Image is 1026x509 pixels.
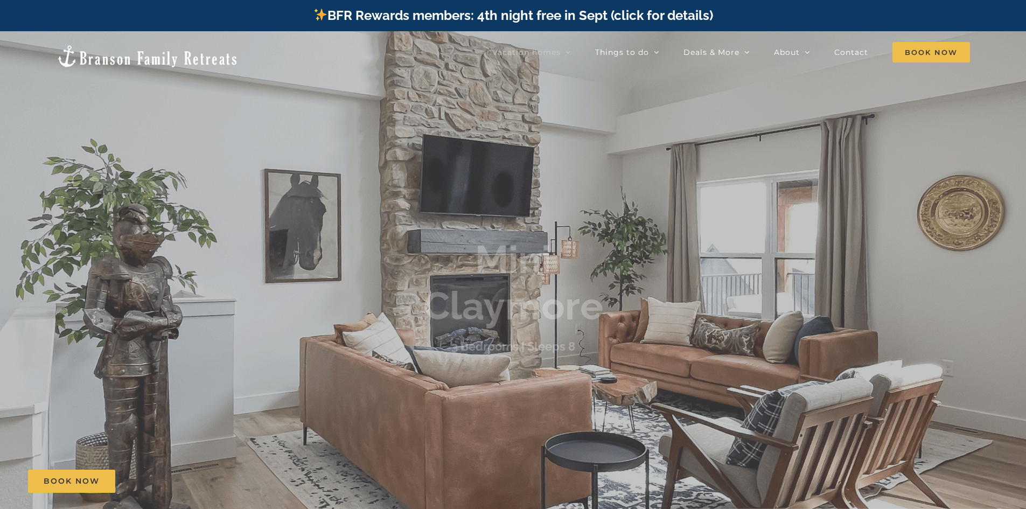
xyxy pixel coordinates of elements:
nav: Main Menu [492,41,970,63]
a: Deals & More [683,41,750,63]
a: Things to do [595,41,659,63]
span: Book Now [892,42,970,62]
b: Mini Claymore [423,236,603,328]
a: Contact [834,41,868,63]
a: BFR Rewards members: 4th night free in Sept (click for details) [313,8,713,23]
span: Book Now [44,477,100,486]
a: About [774,41,810,63]
span: About [774,48,800,56]
a: Vacation homes [492,41,571,63]
span: Contact [834,48,868,56]
h3: 3 Bedrooms | Sleeps 8 [451,339,575,353]
span: Vacation homes [492,48,561,56]
span: Deals & More [683,48,739,56]
span: Things to do [595,48,649,56]
a: Book Now [28,470,115,493]
img: Branson Family Retreats Logo [56,44,239,68]
img: ✨ [314,8,327,21]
